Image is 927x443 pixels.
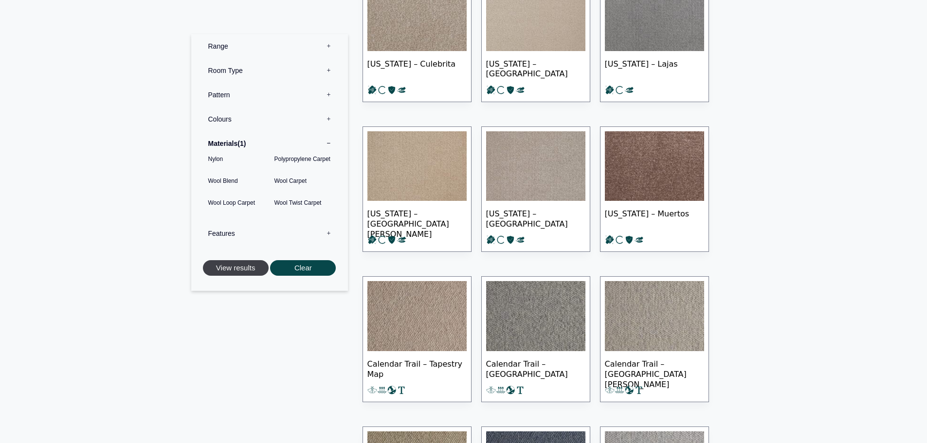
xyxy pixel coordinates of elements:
[270,260,336,276] button: Clear
[481,126,590,252] a: [US_STATE] – [GEOGRAPHIC_DATA]
[199,58,341,83] label: Room Type
[605,201,704,235] span: [US_STATE] – Muertos
[367,51,467,85] span: [US_STATE] – Culebrita
[367,351,467,385] span: Calendar Trail – Tapestry Map
[199,107,341,131] label: Colours
[199,221,341,246] label: Features
[199,34,341,58] label: Range
[486,201,585,235] span: [US_STATE] – [GEOGRAPHIC_DATA]
[605,351,704,385] span: Calendar Trail – [GEOGRAPHIC_DATA][PERSON_NAME]
[481,276,590,402] a: Calendar Trail – [GEOGRAPHIC_DATA]
[203,260,269,276] button: View results
[486,51,585,85] span: [US_STATE] – [GEOGRAPHIC_DATA]
[363,126,472,252] a: [US_STATE] – [GEOGRAPHIC_DATA][PERSON_NAME]
[600,276,709,402] a: Calendar Trail – [GEOGRAPHIC_DATA][PERSON_NAME]
[600,126,709,252] a: [US_STATE] – Muertos
[486,351,585,385] span: Calendar Trail – [GEOGRAPHIC_DATA]
[199,131,341,156] label: Materials
[199,83,341,107] label: Pattern
[605,51,704,85] span: [US_STATE] – Lajas
[237,140,246,147] span: 1
[363,276,472,402] a: Calendar Trail – Tapestry Map
[367,201,467,235] span: [US_STATE] – [GEOGRAPHIC_DATA][PERSON_NAME]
